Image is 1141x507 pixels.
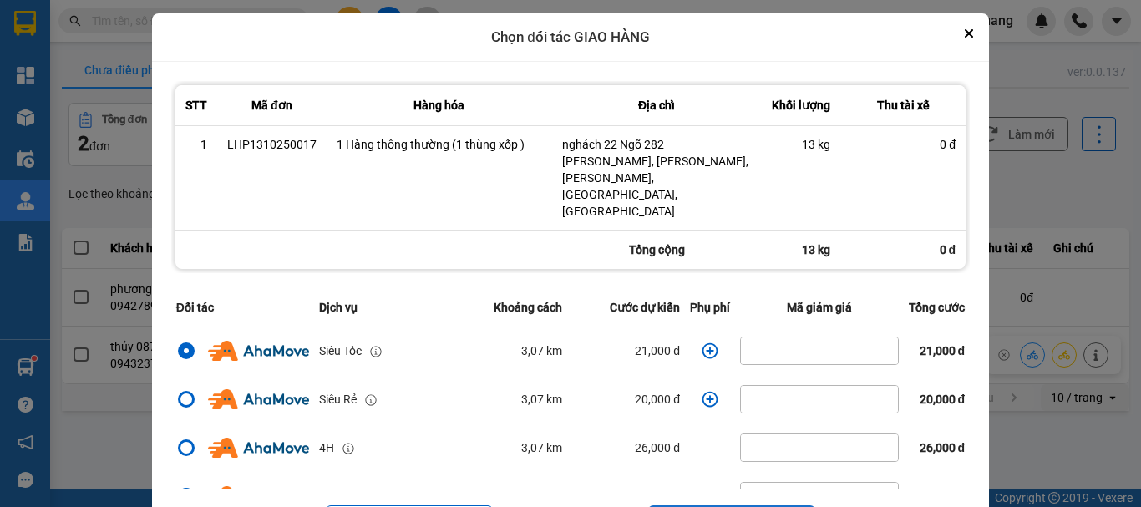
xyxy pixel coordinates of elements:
[166,89,205,101] span: Website
[172,49,307,67] strong: PHIẾU GỬI HÀNG
[850,95,956,115] div: Thu tài xế
[451,375,567,423] td: 3,07 km
[185,70,294,83] strong: Hotline : 0889 23 23 23
[685,288,735,327] th: Phụ phí
[850,136,956,153] div: 0 đ
[319,342,362,360] div: Siêu Tốc
[771,95,830,115] div: Khối lượng
[552,231,761,269] div: Tổng cộng
[314,288,451,327] th: Dịch vụ
[337,95,542,115] div: Hàng hóa
[920,441,966,454] span: 26,000 đ
[959,23,979,43] button: Close
[319,390,357,408] div: Siêu Rẻ
[319,439,334,457] div: 4H
[920,344,966,357] span: 21,000 đ
[208,389,309,409] img: Ahamove
[227,95,317,115] div: Mã đơn
[171,288,314,327] th: Đối tác
[567,288,685,327] th: Cước dự kiến
[840,231,966,269] div: 0 đ
[152,13,989,62] div: Chọn đối tác GIAO HÀNG
[208,486,309,506] img: Ahamove
[771,136,830,153] div: 13 kg
[185,95,207,115] div: STT
[337,136,542,153] div: 1 Hàng thông thường (1 thùng xốp )
[126,28,353,46] strong: CÔNG TY TNHH VĨNH QUANG
[208,341,309,361] img: Ahamove
[735,288,904,327] th: Mã giảm giá
[567,423,685,472] td: 26,000 đ
[227,136,317,153] div: LHP1310250017
[761,231,840,269] div: 13 kg
[920,393,966,406] span: 20,000 đ
[185,136,207,153] div: 1
[567,375,685,423] td: 20,000 đ
[18,26,96,104] img: logo
[451,423,567,472] td: 3,07 km
[451,288,567,327] th: Khoảng cách
[319,487,334,505] div: 2H
[562,136,751,220] div: nghách 22 Ngõ 282 [PERSON_NAME], [PERSON_NAME], [PERSON_NAME], [GEOGRAPHIC_DATA], [GEOGRAPHIC_DATA]
[567,327,685,375] td: 21,000 đ
[166,86,314,102] strong: : [DOMAIN_NAME]
[562,95,751,115] div: Địa chỉ
[208,438,309,458] img: Ahamove
[451,327,567,375] td: 3,07 km
[904,288,970,327] th: Tổng cước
